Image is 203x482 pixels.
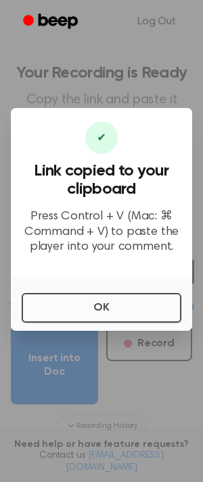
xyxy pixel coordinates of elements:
a: Log Out [124,5,189,38]
div: ✔ [85,122,118,154]
button: OK [22,293,181,323]
p: Press Control + V (Mac: ⌘ Command + V) to paste the player into your comment. [22,209,181,255]
h3: Link copied to your clipboard [22,162,181,198]
a: Beep [14,9,90,35]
